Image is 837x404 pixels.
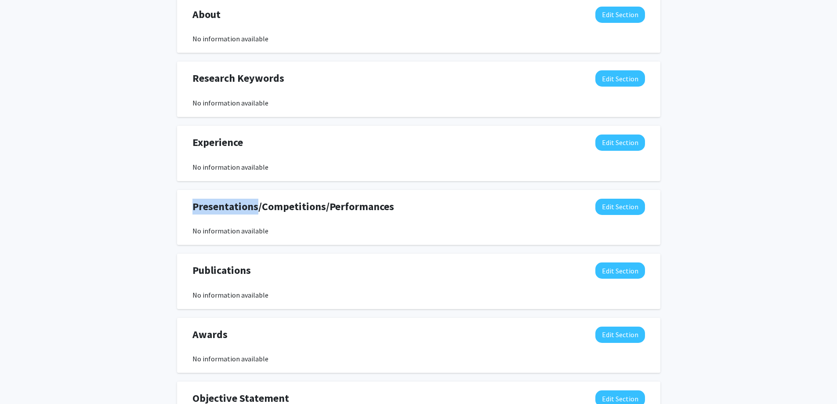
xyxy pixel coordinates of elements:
[595,135,645,151] button: Edit Experience
[192,162,645,172] div: No information available
[192,33,645,44] div: No information available
[192,262,251,278] span: Publications
[192,98,645,108] div: No information available
[7,364,37,397] iframe: Chat
[192,7,221,22] span: About
[595,7,645,23] button: Edit About
[192,327,228,342] span: Awards
[595,70,645,87] button: Edit Research Keywords
[595,262,645,279] button: Edit Publications
[192,226,645,236] div: No information available
[192,70,284,86] span: Research Keywords
[192,353,645,364] div: No information available
[192,290,645,300] div: No information available
[192,199,394,215] span: Presentations/Competitions/Performances
[192,135,243,150] span: Experience
[595,199,645,215] button: Edit Presentations/Competitions/Performances
[595,327,645,343] button: Edit Awards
